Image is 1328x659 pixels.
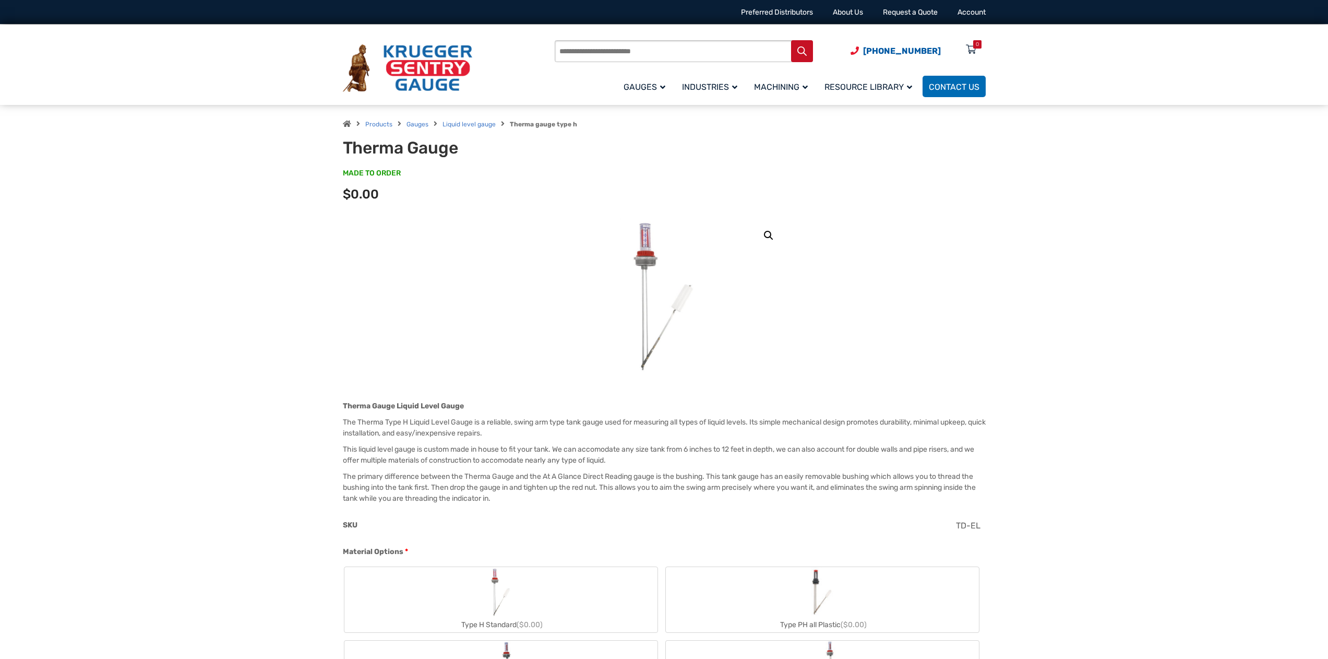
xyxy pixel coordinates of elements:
a: Preferred Distributors [741,8,813,17]
a: Contact Us [923,76,986,97]
span: Machining [754,82,808,92]
span: ($0.00) [841,620,867,629]
div: Type PH all Plastic [666,617,979,632]
a: Industries [676,74,748,99]
strong: Therma Gauge Liquid Level Gauge [343,402,464,410]
span: Material Options [343,547,403,556]
a: Phone Number (920) 434-8860 [851,44,941,57]
span: MADE TO ORDER [343,168,401,179]
a: Products [365,121,392,128]
span: Gauges [624,82,665,92]
span: TD-EL [956,521,980,531]
label: Type H Standard [344,567,657,632]
a: Account [958,8,986,17]
a: Gauges [406,121,428,128]
a: Machining [748,74,818,99]
label: Type PH all Plastic [666,567,979,632]
abbr: required [405,546,408,557]
div: Type H Standard [344,617,657,632]
div: 0 [976,40,979,49]
a: About Us [833,8,863,17]
a: Liquid level gauge [442,121,496,128]
span: Industries [682,82,737,92]
span: SKU [343,521,357,529]
span: $0.00 [343,187,379,202]
strong: Therma gauge type h [510,121,577,128]
p: This liquid level gauge is custom made in house to fit your tank. We can accomodate any size tank... [343,444,986,466]
img: Krueger Sentry Gauge [343,44,472,92]
a: View full-screen image gallery [759,226,778,245]
h1: Therma Gauge [343,138,600,158]
span: Resource Library [824,82,912,92]
p: The primary difference between the Therma Gauge and the At A Glance Direct Reading gauge is the b... [343,471,986,504]
a: Request a Quote [883,8,938,17]
span: [PHONE_NUMBER] [863,46,941,56]
span: Contact Us [929,82,979,92]
a: Gauges [617,74,676,99]
a: Resource Library [818,74,923,99]
p: The Therma Type H Liquid Level Gauge is a reliable, swing arm type tank gauge used for measuring ... [343,417,986,439]
span: ($0.00) [517,620,543,629]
